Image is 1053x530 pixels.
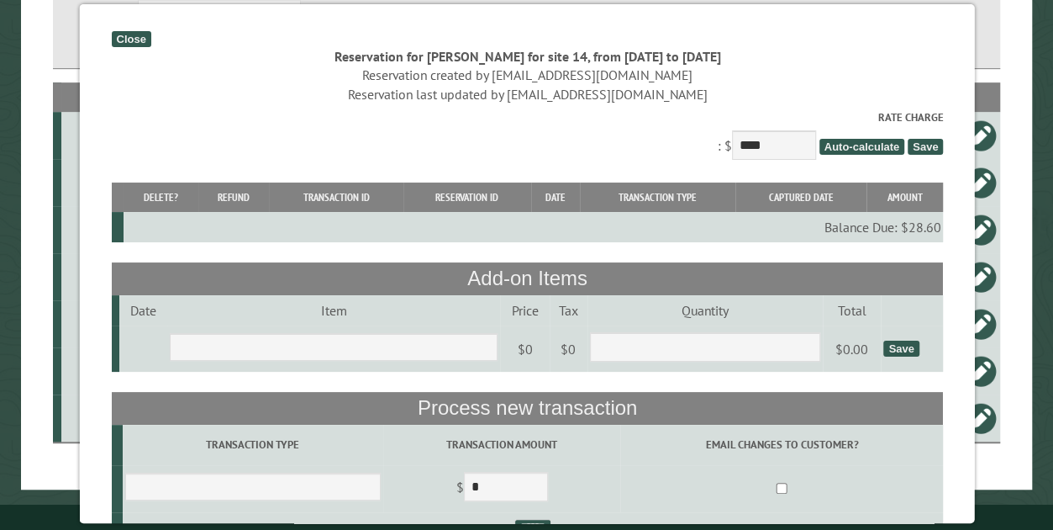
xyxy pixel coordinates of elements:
div: Close [111,31,150,47]
div: Save [882,341,918,357]
td: Tax [549,295,587,326]
div: Reservation for [PERSON_NAME] for site 14, from [DATE] to [DATE] [111,47,943,66]
th: Refund [197,183,268,212]
td: $0.00 [822,326,880,373]
span: Save [907,139,942,155]
span: Auto-calculate [818,139,903,155]
td: Quantity [587,295,823,326]
label: Email changes to customer? [623,437,940,453]
div: Reservation last updated by [EMAIL_ADDRESS][DOMAIN_NAME] [111,85,943,103]
td: Balance Due: $28.60 [123,212,943,242]
td: $0 [549,326,587,373]
th: Date [530,183,579,212]
th: Transaction Type [579,183,734,212]
td: Price [499,295,548,326]
th: Add-on Items [111,262,943,294]
label: Transaction Type [124,437,380,453]
th: Transaction ID [268,183,402,212]
td: Item [166,295,499,326]
div: 16 [68,127,205,144]
div: : $ [111,109,943,164]
label: Rate Charge [111,109,943,125]
div: 14 [68,410,205,427]
th: Captured Date [734,183,866,212]
div: 15 [68,363,205,379]
div: Reservation created by [EMAIL_ADDRESS][DOMAIN_NAME] [111,66,943,84]
div: 12 [68,221,205,238]
td: $ [382,465,619,512]
th: Process new transaction [111,392,943,424]
th: Reservation ID [403,183,530,212]
th: Delete? [123,183,198,212]
td: Total [822,295,880,326]
label: Transaction Amount [385,437,617,453]
th: Amount [866,183,942,212]
td: $0 [499,326,548,373]
th: Site [61,82,208,112]
div: Quartz Inn [68,268,205,285]
div: 21 [68,174,205,191]
div: 4 [68,315,205,332]
td: Date [118,295,166,326]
